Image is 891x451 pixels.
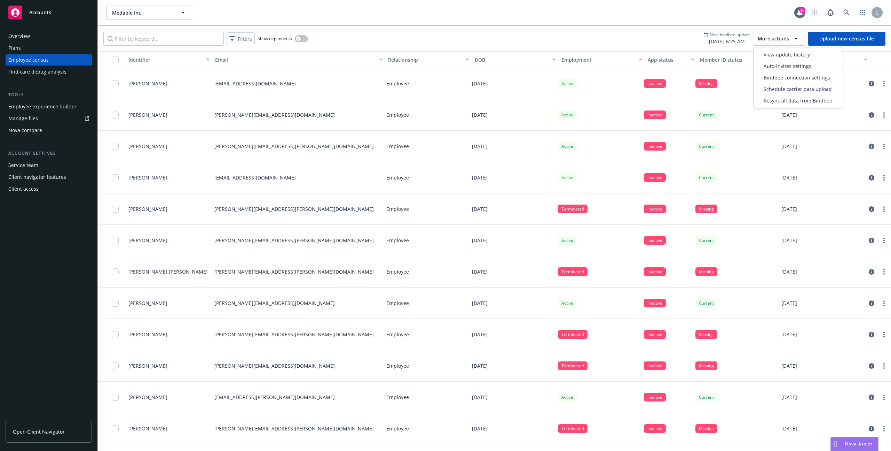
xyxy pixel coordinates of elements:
p: Employee [386,299,409,307]
p: [DATE] [472,205,488,213]
div: Missing [695,361,717,370]
a: more [880,425,888,433]
span: [PERSON_NAME] [128,80,167,87]
p: [DATE] [472,362,488,369]
p: [DATE] [781,111,797,119]
div: Inactive [644,173,666,182]
p: Employee [386,362,409,369]
div: Current [695,393,717,402]
input: Toggle Row Selected [112,300,119,307]
a: more [880,111,888,119]
a: circleInformation [867,79,876,88]
div: Current [695,299,717,307]
a: more [880,362,888,370]
a: Upload new census file [808,32,885,46]
p: [PERSON_NAME][EMAIL_ADDRESS][PERSON_NAME][DOMAIN_NAME] [214,143,374,150]
div: Service team [8,160,38,171]
div: Overview [8,31,30,42]
div: Terminated [558,424,588,433]
p: [DATE] [781,362,797,369]
p: Employee [386,331,409,338]
span: [PERSON_NAME] [128,237,167,244]
span: Nova Assist [845,441,873,447]
p: [DATE] [781,205,797,213]
a: Client navigator features [6,171,92,183]
p: Employee [386,425,409,432]
span: View update history [764,51,810,58]
div: Inactive [644,236,666,245]
span: [PERSON_NAME] [128,205,167,213]
p: [PERSON_NAME][EMAIL_ADDRESS][PERSON_NAME][DOMAIN_NAME] [214,237,374,244]
a: more [880,268,888,276]
div: Terminated [558,330,588,339]
button: Identifier [126,51,212,68]
p: [DATE] [472,299,488,307]
input: Toggle Row Selected [112,143,119,150]
a: Find care debug analysis [6,66,92,77]
div: Plans [8,43,21,54]
div: Client navigator features [8,171,66,183]
div: Inactive [644,424,666,433]
span: Resync all data from Bindbee [764,97,832,104]
a: more [880,174,888,182]
div: Account settings [6,150,92,157]
div: Inactive [644,205,666,213]
p: Employee [386,205,409,213]
span: [PERSON_NAME] [128,425,167,432]
div: Active [558,79,577,88]
div: Active [558,299,577,307]
a: circleInformation [867,362,876,370]
span: [PERSON_NAME] [PERSON_NAME] [128,268,208,275]
input: Select all [112,56,119,63]
div: Inactive [644,361,666,370]
span: Bindbee connection settings [764,74,830,81]
div: Member ID status [700,56,781,63]
a: Overview [6,31,92,42]
a: more [880,393,888,402]
p: Employee [386,268,409,275]
div: Identifier [128,56,202,63]
button: Nova Assist [830,437,878,451]
p: [PERSON_NAME][EMAIL_ADDRESS][PERSON_NAME][DOMAIN_NAME] [214,331,374,338]
button: Relationship [385,51,472,68]
span: [PERSON_NAME] [128,143,167,150]
span: Filters [238,35,252,43]
a: more [880,205,888,213]
div: Missing [695,330,717,339]
div: Current [695,142,717,151]
a: Nova compare [6,125,92,136]
div: Missing [695,424,717,433]
a: circleInformation [867,142,876,151]
a: more [880,330,888,339]
a: Plans [6,43,92,54]
div: Nova compare [8,125,42,136]
div: Terminated [558,205,588,213]
a: Employee experience builder [6,101,92,112]
p: [DATE] [781,393,797,401]
span: [PERSON_NAME] [128,111,167,119]
div: Tools [6,91,92,98]
p: [DATE] [472,237,488,244]
div: Employee census [8,54,49,66]
p: Employee [386,111,409,119]
a: circleInformation [867,330,876,339]
div: Inactive [644,79,666,88]
p: [DATE] [472,425,488,432]
input: Filter by keyword... [103,32,224,46]
div: DOB [475,56,548,63]
a: Start snowing [807,6,821,20]
span: [DATE] 6:25 AM [703,38,750,45]
a: more [880,142,888,151]
div: Client access [8,183,39,194]
input: Toggle Row Selected [112,331,119,338]
a: circleInformation [867,111,876,119]
input: Toggle Row Selected [112,394,119,401]
span: Filters [228,34,253,44]
button: DOB [472,51,559,68]
div: Terminated [558,267,588,276]
a: Employee census [6,54,92,66]
span: [PERSON_NAME] [128,393,167,401]
p: Employee [386,174,409,181]
p: [PERSON_NAME][EMAIL_ADDRESS][PERSON_NAME][DOMAIN_NAME] [214,205,374,213]
a: Manage files [6,113,92,124]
